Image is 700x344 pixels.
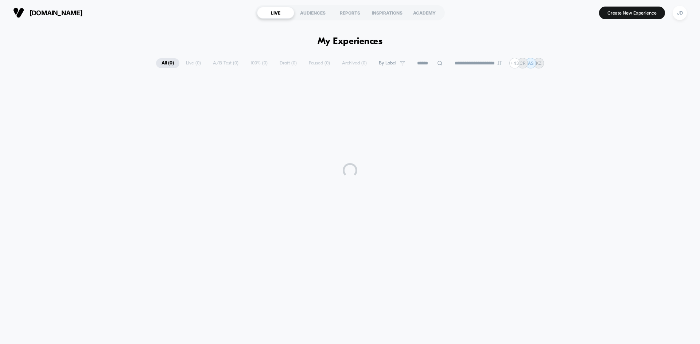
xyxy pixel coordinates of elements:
span: [DOMAIN_NAME] [30,9,82,17]
p: AS [528,60,534,66]
div: + 43 [509,58,520,68]
button: Create New Experience [599,7,665,19]
div: REPORTS [331,7,369,19]
div: AUDIENCES [294,7,331,19]
span: All ( 0 ) [156,58,179,68]
img: end [497,61,502,65]
button: [DOMAIN_NAME] [11,7,85,19]
div: INSPIRATIONS [369,7,406,19]
button: JD [670,5,689,20]
div: JD [673,6,687,20]
div: ACADEMY [406,7,443,19]
p: CR [520,60,526,66]
img: Visually logo [13,7,24,18]
p: KZ [536,60,542,66]
h1: My Experiences [318,36,383,47]
div: LIVE [257,7,294,19]
span: By Label [379,60,396,66]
